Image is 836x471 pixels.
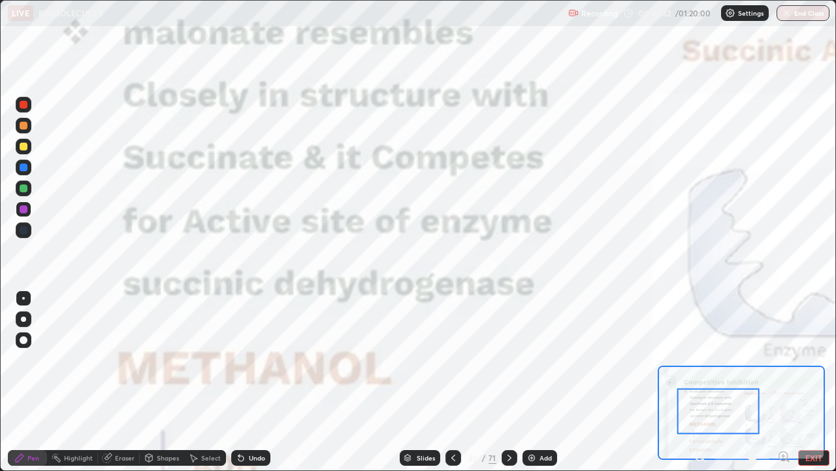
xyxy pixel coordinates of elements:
[781,8,792,18] img: end-class-cross
[526,453,537,463] img: add-slide-button
[738,10,764,16] p: Settings
[157,455,179,461] div: Shapes
[64,455,93,461] div: Highlight
[539,455,552,461] div: Add
[581,9,618,18] p: Recording
[489,452,496,464] div: 71
[201,455,221,461] div: Select
[39,8,103,18] p: BIOMOLECULE 3
[249,455,265,461] div: Undo
[798,450,829,466] button: EXIT
[115,455,135,461] div: Eraser
[568,8,579,18] img: recording.375f2c34.svg
[12,8,29,18] p: LIVE
[27,455,39,461] div: Pen
[725,8,735,18] img: class-settings-icons
[466,454,479,462] div: 32
[777,5,829,21] button: End Class
[482,454,486,462] div: /
[417,455,435,461] div: Slides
